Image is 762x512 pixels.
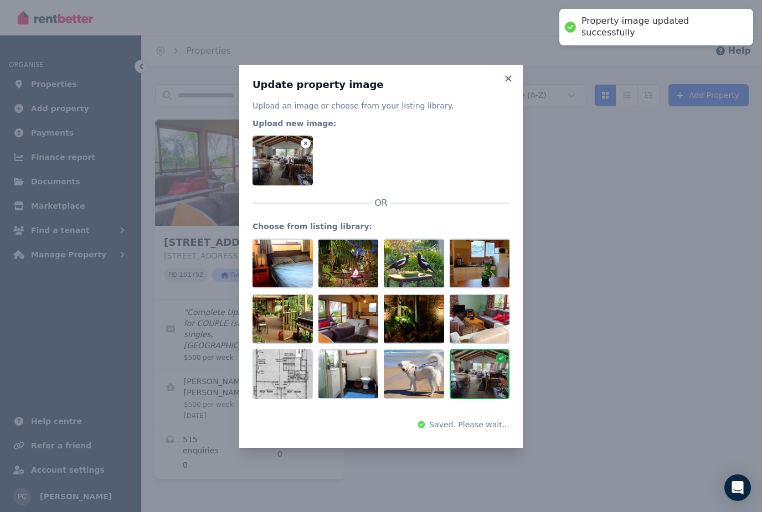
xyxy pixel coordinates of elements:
[253,221,509,232] legend: Choose from listing library:
[429,419,509,430] span: Saved. Please wait...
[253,118,509,129] legend: Upload new image:
[724,474,751,501] div: Open Intercom Messenger
[372,196,390,210] span: OR
[253,100,509,111] p: Upload an image or choose from your listing library.
[253,78,509,91] h3: Update property image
